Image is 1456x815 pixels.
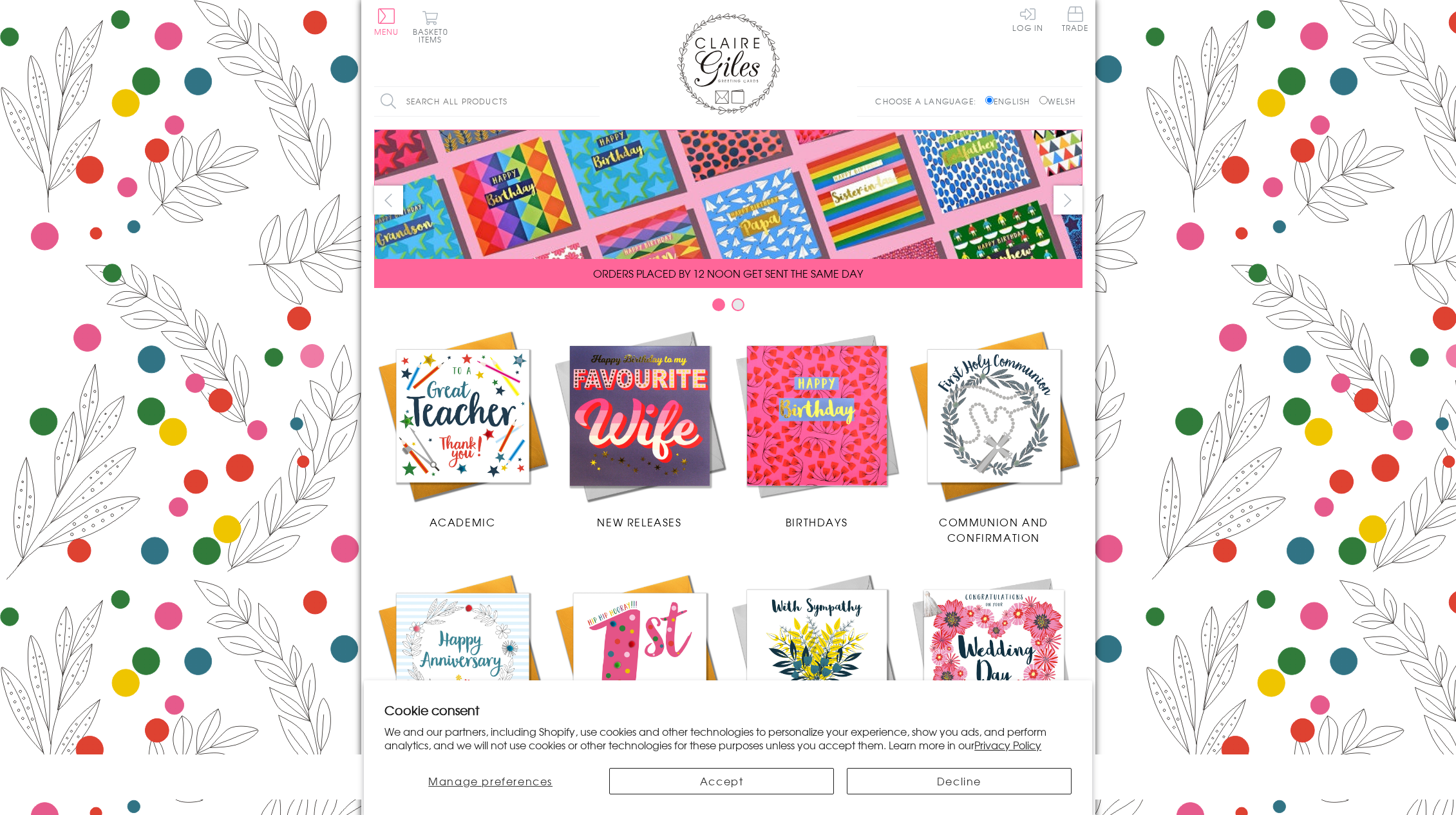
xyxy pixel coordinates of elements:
[430,514,496,530] span: Academic
[728,327,905,530] a: Birthdays
[593,265,863,281] span: ORDERS PLACED BY 12 NOON GET SENT THE SAME DAY
[786,514,847,530] span: Birthdays
[905,571,1083,773] a: Wedding Occasions
[1012,6,1043,32] a: Log In
[1054,186,1083,215] button: next
[1039,95,1076,107] label: Welsh
[974,737,1041,753] a: Privacy Policy
[374,8,399,35] button: Menu
[587,87,600,116] input: Search
[939,514,1048,545] span: Communion and Confirmation
[374,186,403,215] button: prev
[384,725,1072,752] p: We and our partners, including Shopify, use cookies and other technologies to personalize your ex...
[1062,6,1089,32] span: Trade
[374,571,551,773] a: Anniversary
[374,298,1083,318] div: Carousel Pagination
[985,95,1036,107] label: English
[732,298,744,311] button: Carousel Page 2
[875,95,983,107] p: Choose a language:
[384,768,596,794] button: Manage preferences
[551,571,728,773] a: Age Cards
[419,26,448,45] span: 0 items
[384,701,1072,719] h2: Cookie consent
[712,298,725,311] button: Carousel Page 1 (Current Slide)
[428,773,553,789] span: Manage preferences
[847,768,1072,794] button: Decline
[374,87,600,116] input: Search all products
[905,327,1083,545] a: Communion and Confirmation
[677,13,780,115] img: Claire Giles Greetings Cards
[551,327,728,530] a: New Releases
[728,571,905,773] a: Sympathy
[1062,6,1089,34] a: Trade
[1039,96,1048,104] input: Welsh
[413,10,448,43] button: Basket0 items
[597,514,681,530] span: New Releases
[374,327,551,530] a: Academic
[985,96,994,104] input: English
[609,768,834,794] button: Accept
[374,26,399,37] span: Menu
